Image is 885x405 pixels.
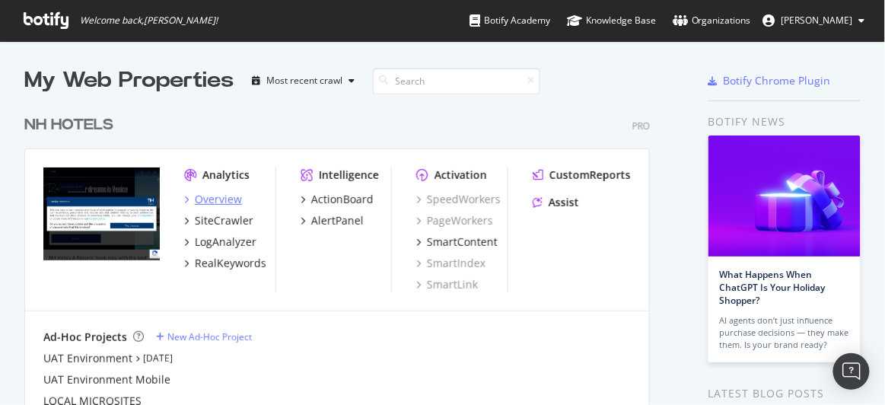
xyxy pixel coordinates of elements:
a: Overview [184,192,242,207]
div: Knowledge Base [567,13,656,28]
div: AlertPanel [311,213,364,228]
img: What Happens When ChatGPT Is Your Holiday Shopper? [708,136,861,257]
a: RealKeywords [184,256,266,271]
button: Most recent crawl [246,69,361,93]
div: LogAnalyzer [195,234,256,250]
div: Overview [195,192,242,207]
span: Ruth Franco [782,14,853,27]
div: SmartContent [427,234,498,250]
div: Open Intercom Messenger [833,353,870,390]
div: CustomReports [549,167,631,183]
div: Botify Academy [470,13,550,28]
a: CustomReports [533,167,631,183]
div: Assist [549,195,579,210]
span: Welcome back, [PERSON_NAME] ! [80,14,218,27]
div: Botify Chrome Plugin [724,73,831,88]
div: AI agents don’t just influence purchase decisions — they make them. Is your brand ready? [720,314,849,351]
div: My Web Properties [24,65,234,96]
a: [DATE] [143,352,173,365]
a: AlertPanel [301,213,364,228]
div: SiteCrawler [195,213,253,228]
div: NH HOTELS [24,114,113,136]
a: ActionBoard [301,192,374,207]
a: SmartContent [416,234,498,250]
button: [PERSON_NAME] [751,8,877,33]
div: Ad-Hoc Projects [43,330,127,345]
a: UAT Environment Mobile [43,372,170,387]
a: NH HOTELS [24,114,119,136]
a: New Ad-Hoc Project [156,330,252,343]
div: Organizations [673,13,751,28]
a: SpeedWorkers [416,192,501,207]
a: Botify Chrome Plugin [708,73,831,88]
a: SiteCrawler [184,213,253,228]
a: UAT Environment [43,351,132,366]
div: Latest Blog Posts [708,385,861,402]
div: Analytics [202,167,250,183]
a: SmartIndex [416,256,485,271]
a: SmartLink [416,277,478,292]
a: Assist [533,195,579,210]
img: www.nh-hotels.com [43,167,160,260]
div: ActionBoard [311,192,374,207]
div: Intelligence [319,167,379,183]
div: Activation [435,167,487,183]
input: Search [373,68,540,94]
div: Botify news [708,113,861,130]
a: What Happens When ChatGPT Is Your Holiday Shopper? [720,268,826,307]
div: Most recent crawl [266,76,342,85]
div: RealKeywords [195,256,266,271]
div: Pro [632,120,650,132]
a: PageWorkers [416,213,493,228]
a: LogAnalyzer [184,234,256,250]
div: New Ad-Hoc Project [167,330,252,343]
